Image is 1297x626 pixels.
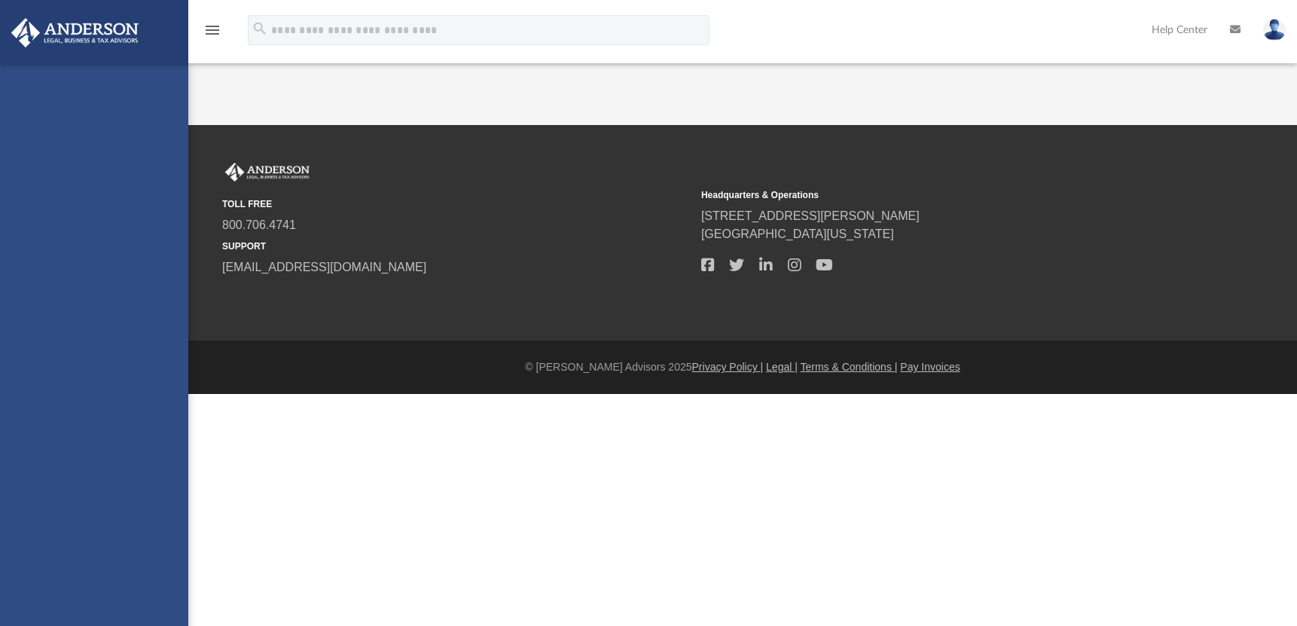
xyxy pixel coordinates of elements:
img: User Pic [1263,19,1286,41]
a: Privacy Policy | [692,361,764,373]
a: [EMAIL_ADDRESS][DOMAIN_NAME] [222,261,426,273]
a: [STREET_ADDRESS][PERSON_NAME] [701,209,920,222]
i: search [252,20,268,37]
small: Headquarters & Operations [701,188,1170,202]
small: SUPPORT [222,240,691,253]
i: menu [203,21,221,39]
a: Pay Invoices [900,361,960,373]
a: menu [203,29,221,39]
img: Anderson Advisors Platinum Portal [7,18,143,47]
div: © [PERSON_NAME] Advisors 2025 [188,359,1297,375]
img: Anderson Advisors Platinum Portal [222,163,313,182]
a: Terms & Conditions | [801,361,898,373]
a: Legal | [766,361,798,373]
a: 800.706.4741 [222,218,296,231]
a: [GEOGRAPHIC_DATA][US_STATE] [701,227,894,240]
small: TOLL FREE [222,197,691,211]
